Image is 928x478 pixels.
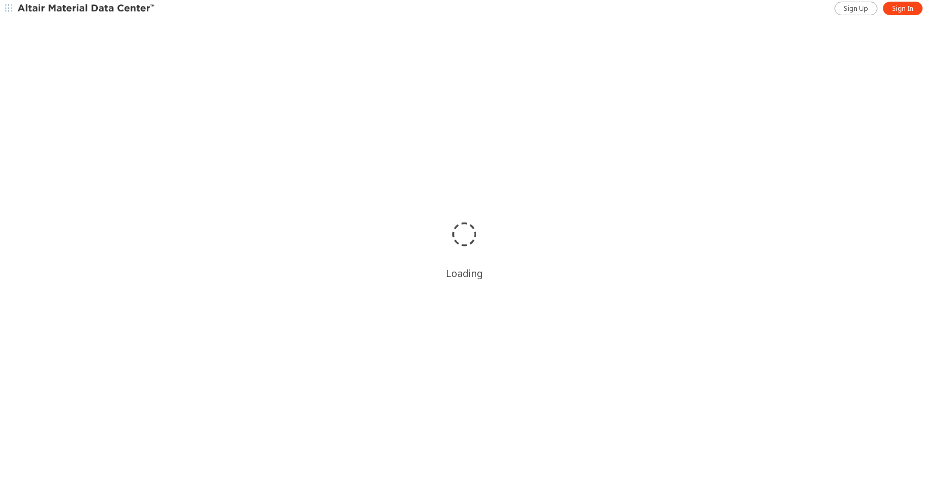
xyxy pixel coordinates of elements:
[834,2,877,15] a: Sign Up
[892,4,913,13] span: Sign In
[844,4,868,13] span: Sign Up
[883,2,923,15] a: Sign In
[446,267,483,280] div: Loading
[17,3,156,14] img: Altair Material Data Center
